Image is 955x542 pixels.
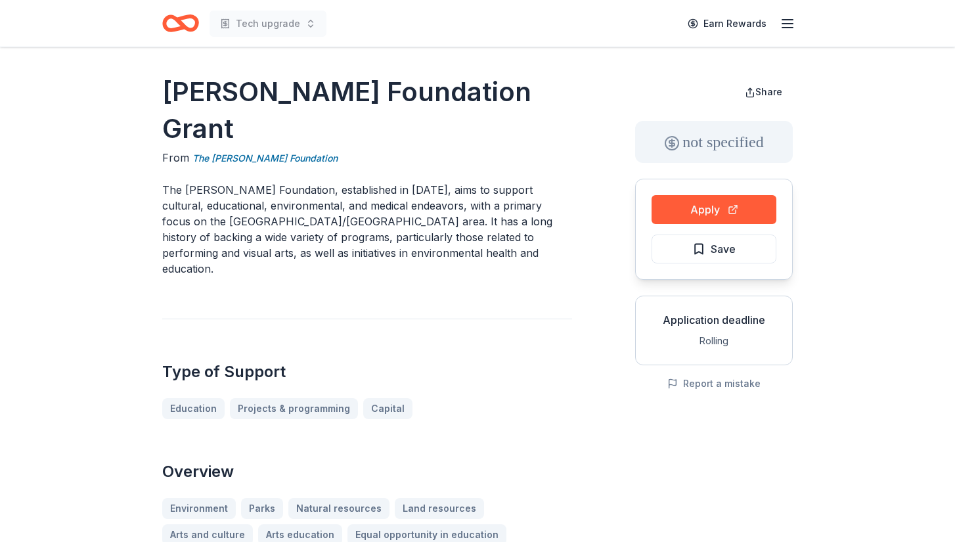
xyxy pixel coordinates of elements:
button: Tech upgrade [210,11,326,37]
a: Capital [363,398,412,419]
button: Apply [652,195,776,224]
h2: Type of Support [162,361,572,382]
button: Save [652,235,776,263]
a: Education [162,398,225,419]
div: Rolling [646,333,782,349]
button: Report a mistake [667,376,761,392]
a: Earn Rewards [680,12,774,35]
div: From [162,150,572,166]
span: Share [755,86,782,97]
span: Tech upgrade [236,16,300,32]
h2: Overview [162,461,572,482]
h1: [PERSON_NAME] Foundation Grant [162,74,572,147]
div: not specified [635,121,793,163]
span: Save [711,240,736,258]
a: Projects & programming [230,398,358,419]
p: The [PERSON_NAME] Foundation, established in [DATE], aims to support cultural, educational, envir... [162,182,572,277]
button: Share [734,79,793,105]
a: Home [162,8,199,39]
a: The [PERSON_NAME] Foundation [192,150,338,166]
div: Application deadline [646,312,782,328]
